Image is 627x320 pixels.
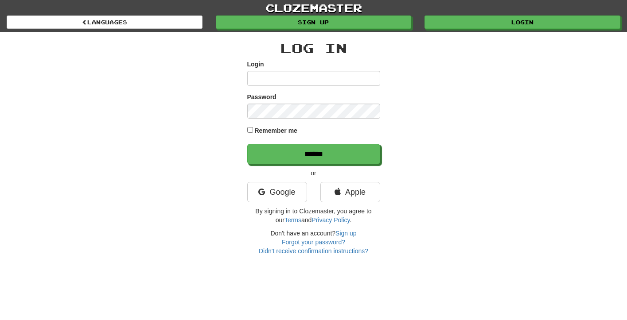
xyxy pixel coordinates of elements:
a: Login [424,15,620,29]
h2: Log In [247,41,380,55]
a: Didn't receive confirmation instructions? [259,247,368,254]
a: Languages [7,15,203,29]
p: or [247,169,380,177]
label: Login [247,60,264,69]
a: Forgot your password? [282,239,345,246]
label: Remember me [254,126,297,135]
a: Apple [320,182,380,202]
a: Privacy Policy [312,216,350,224]
a: Sign up [335,230,356,237]
a: Google [247,182,307,202]
label: Password [247,93,277,101]
a: Terms [284,216,301,224]
div: Don't have an account? [247,229,380,255]
p: By signing in to Clozemaster, you agree to our and . [247,207,380,224]
a: Sign up [216,15,412,29]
